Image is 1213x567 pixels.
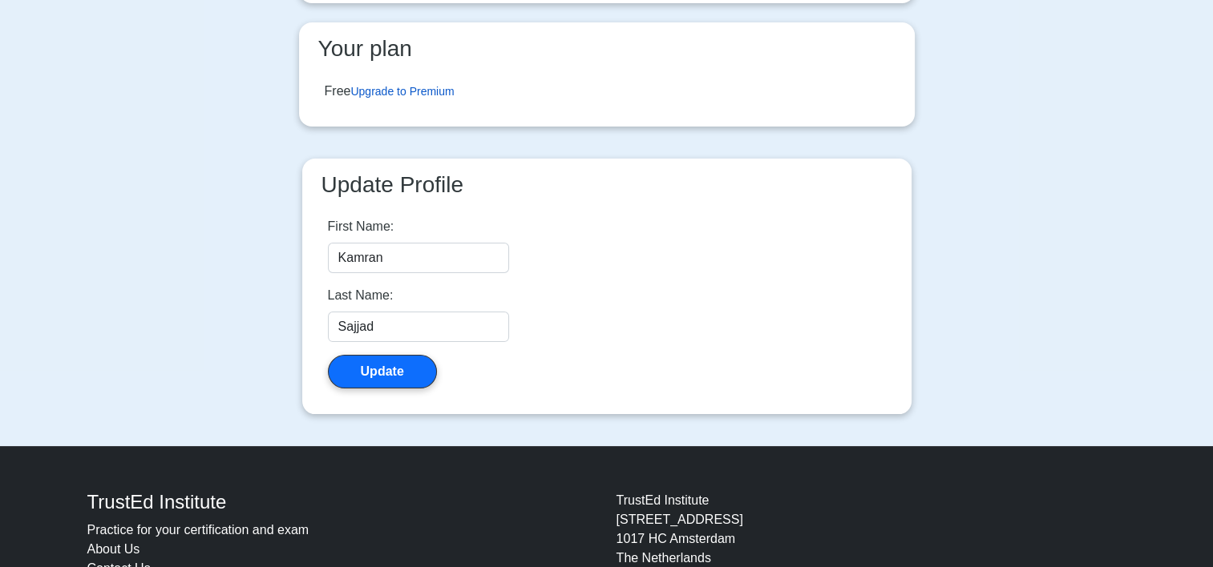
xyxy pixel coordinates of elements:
[328,217,394,236] label: First Name:
[328,355,437,388] button: Update
[315,171,899,199] h3: Update Profile
[325,82,455,101] div: Free
[87,542,140,556] a: About Us
[312,35,902,62] h3: Your plan
[350,85,454,98] a: Upgrade to Premium
[87,523,309,537] a: Practice for your certification and exam
[87,491,597,514] h4: TrustEd Institute
[328,286,394,305] label: Last Name:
